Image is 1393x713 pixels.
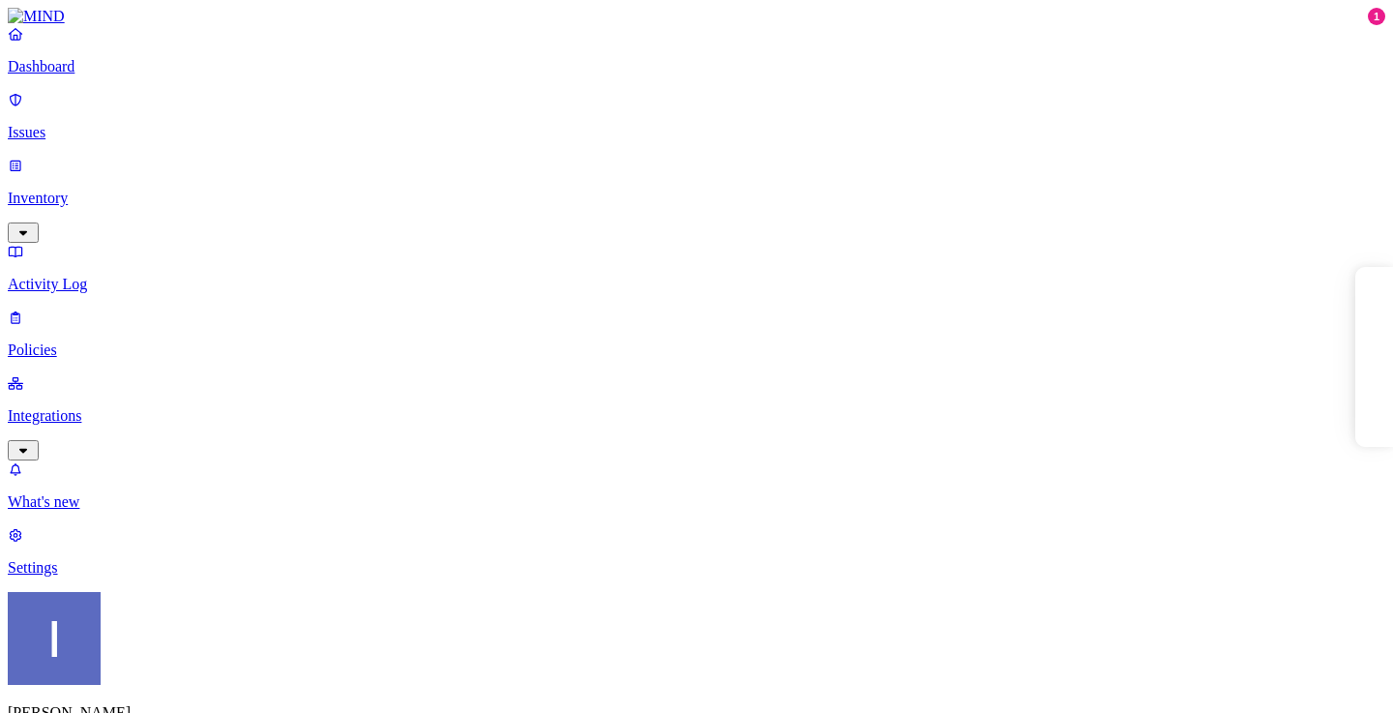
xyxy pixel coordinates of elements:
[8,460,1385,511] a: What's new
[8,309,1385,359] a: Policies
[8,526,1385,577] a: Settings
[8,8,65,25] img: MIND
[8,407,1385,425] p: Integrations
[8,592,101,685] img: Itai Schwartz
[8,276,1385,293] p: Activity Log
[1368,8,1385,25] div: 1
[8,342,1385,359] p: Policies
[8,374,1385,458] a: Integrations
[8,559,1385,577] p: Settings
[8,157,1385,240] a: Inventory
[8,243,1385,293] a: Activity Log
[8,493,1385,511] p: What's new
[8,91,1385,141] a: Issues
[8,124,1385,141] p: Issues
[8,190,1385,207] p: Inventory
[8,8,1385,25] a: MIND
[8,25,1385,75] a: Dashboard
[8,58,1385,75] p: Dashboard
